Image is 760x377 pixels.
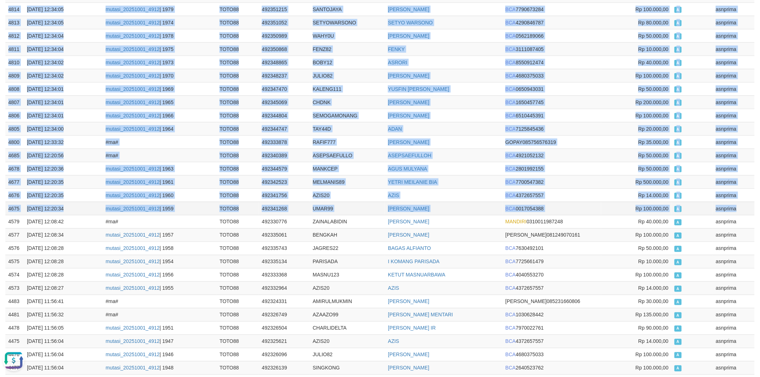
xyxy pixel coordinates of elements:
td: asnprima [713,268,755,281]
td: [DATE] 12:34:01 [24,82,103,96]
a: [PERSON_NAME] [388,33,429,39]
td: asnprima [713,228,755,242]
td: 492324331 [259,295,310,308]
a: AZIS [388,192,399,198]
td: [DATE] 12:34:01 [24,109,103,122]
td: TOTO88 [217,281,259,295]
td: [DATE] 12:08:42 [24,215,103,228]
td: [DATE] 12:20:34 [24,202,103,215]
span: Approved [675,273,682,279]
td: 4810 [5,56,24,69]
a: AZIS [388,285,399,291]
td: 4805 [5,122,24,135]
td: | 1965 [103,96,217,109]
span: Approved [675,233,682,239]
span: BCA [505,46,516,52]
a: [PERSON_NAME] [388,73,429,79]
td: | 1955 [103,281,217,295]
a: ADAN [388,126,402,132]
td: 492344804 [259,109,310,122]
td: TOTO88 [217,42,259,56]
a: mutasi_20251001_4912 [106,113,159,118]
a: ASEPSAEFULLOH [388,153,431,158]
td: 492342523 [259,175,310,188]
td: 492335743 [259,242,310,255]
span: BCA [505,20,516,25]
td: | 1975 [103,42,217,56]
td: TOTO88 [217,228,259,242]
a: [PERSON_NAME] [388,232,429,238]
td: 492347470 [259,82,310,96]
td: asnprima [713,281,755,295]
td: 3111087405 [502,42,601,56]
td: 492351052 [259,16,310,29]
a: mutasi_20251001_4912 [106,33,159,39]
span: Rp 50.000,00 [638,33,668,39]
td: TOTO88 [217,56,259,69]
td: RAFIF777 [310,135,385,149]
td: [DATE] 12:34:02 [24,56,103,69]
span: Rp 10.000,00 [638,259,668,265]
td: | 1963 [103,162,217,175]
td: 7725661479 [502,255,601,268]
td: asnprima [713,242,755,255]
span: BCA [505,166,516,172]
span: Rp 100.000,00 [636,6,669,12]
td: [DATE] 12:08:28 [24,242,103,255]
td: JAGRES22 [310,242,385,255]
td: [DATE] 12:34:04 [24,29,103,42]
a: YUSFIN [PERSON_NAME] [388,86,449,92]
td: MASNU123 [310,268,385,281]
span: Rp 40.000,00 [638,60,668,65]
span: BCA [505,99,516,105]
td: 492344579 [259,162,310,175]
a: mutasi_20251001_4912 [106,179,159,185]
span: Rp 50.000,00 [638,166,668,172]
span: Approved [675,206,682,212]
td: TOTO88 [217,96,259,109]
td: | 1978 [103,29,217,42]
a: mutasi_20251001_4912 [106,6,159,12]
a: FENKY [388,46,405,52]
span: Approved [675,286,682,292]
td: #ma# [103,149,217,162]
span: Rp 50.000,00 [638,246,668,251]
span: Rp 20.000,00 [638,126,668,132]
td: AZIS20 [310,188,385,202]
td: asnprima [713,96,755,109]
td: 492330776 [259,215,310,228]
td: asnprima [713,255,755,268]
span: BCA [505,60,516,65]
button: Open LiveChat chat widget [3,3,24,24]
td: 4372657557 [502,188,601,202]
td: TOTO88 [217,122,259,135]
a: SETYO WARSONO [388,20,433,25]
span: MANDIRI [505,219,527,225]
td: TOTO88 [217,202,259,215]
td: TOTO88 [217,188,259,202]
td: | 1956 [103,268,217,281]
td: 2801992155 [502,162,601,175]
a: [PERSON_NAME] [388,352,429,358]
span: Rp 200.000,00 [636,99,669,105]
td: 0017054388 [502,202,601,215]
span: Rp 100.000,00 [636,113,669,118]
td: asnprima [713,162,755,175]
td: ZAINALABIDIN [310,215,385,228]
a: mutasi_20251001_4912 [106,46,159,52]
td: TOTO88 [217,109,259,122]
td: asnprima [713,56,755,69]
span: Rp 100.000,00 [636,73,669,79]
td: asnprima [713,175,755,188]
td: 492344747 [259,122,310,135]
span: GOPAY [505,139,523,145]
td: asnprima [713,202,755,215]
a: YETRI MEILANIE BIA [388,179,437,185]
a: [PERSON_NAME] [388,299,429,304]
span: Approved [675,259,682,265]
span: BCA [505,113,516,118]
a: mutasi_20251001_4912 [106,325,159,331]
td: 4290846787 [502,16,601,29]
td: 6510445391 [502,109,601,122]
td: TOTO88 [217,69,259,82]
